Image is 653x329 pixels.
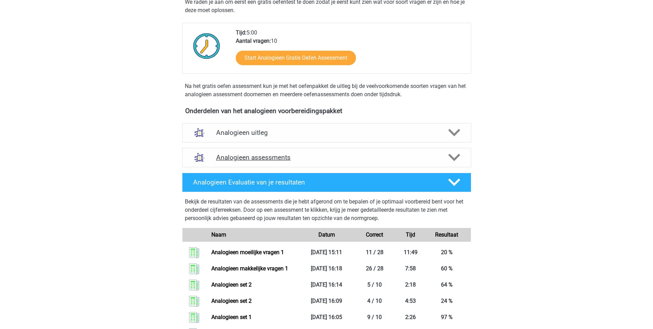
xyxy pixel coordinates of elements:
a: Analogieen set 2 [211,298,252,304]
a: Analogieen moeilijke vragen 1 [211,249,284,256]
div: Correct [350,231,399,239]
a: Analogieen set 2 [211,281,252,288]
h4: Analogieen uitleg [216,129,437,137]
h4: Analogieen assessments [216,153,437,161]
a: assessments Analogieen assessments [179,148,474,167]
a: Start Analogieen Gratis Oefen Assessment [236,51,356,65]
div: Resultaat [423,231,471,239]
a: Analogieen set 1 [211,314,252,320]
div: Na het gratis oefen assessment kun je met het oefenpakket de uitleg bij de veelvoorkomende soorte... [182,82,471,99]
p: Bekijk de resultaten van de assessments die je hebt afgerond om te bepalen of je optimaal voorber... [185,198,468,222]
h4: Onderdelen van het analogieen voorbereidingspakket [185,107,468,115]
h4: Analogieen Evaluatie van je resultaten [193,178,437,186]
img: analogieen uitleg [191,124,208,141]
div: Naam [206,231,302,239]
b: Tijd: [236,29,246,36]
img: analogieen assessments [191,149,208,166]
a: Analogieen makkelijke vragen 1 [211,265,288,272]
div: Datum [303,231,351,239]
a: Analogieen Evaluatie van je resultaten [179,173,474,192]
div: Tijd [399,231,423,239]
img: Klok [189,29,224,63]
div: 5:00 10 [231,29,471,73]
b: Aantal vragen: [236,38,271,44]
a: uitleg Analogieen uitleg [179,123,474,142]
